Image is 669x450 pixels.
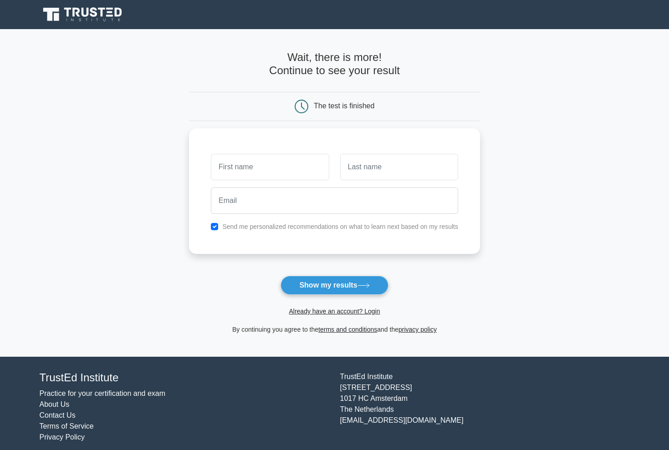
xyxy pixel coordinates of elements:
a: Contact Us [40,411,76,419]
h4: Wait, there is more! Continue to see your result [189,51,480,77]
label: Send me personalized recommendations on what to learn next based on my results [222,223,458,230]
div: TrustEd Institute [STREET_ADDRESS] 1017 HC Amsterdam The Netherlands [EMAIL_ADDRESS][DOMAIN_NAME] [335,371,635,443]
button: Show my results [281,276,388,295]
a: terms and conditions [318,326,377,333]
a: privacy policy [398,326,437,333]
input: Last name [340,154,458,180]
div: By continuing you agree to the and the [184,324,485,335]
input: First name [211,154,329,180]
a: Practice for your certification and exam [40,389,166,397]
a: About Us [40,400,70,408]
a: Privacy Policy [40,433,85,441]
a: Terms of Service [40,422,94,430]
input: Email [211,187,458,214]
div: The test is finished [314,102,374,110]
h4: TrustEd Institute [40,371,329,384]
a: Already have an account? Login [289,308,380,315]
